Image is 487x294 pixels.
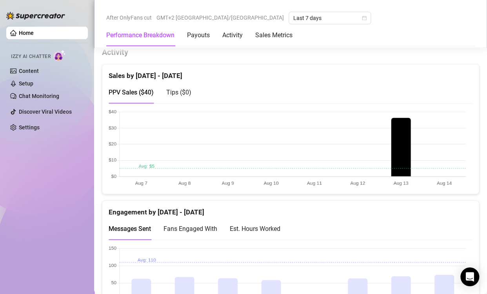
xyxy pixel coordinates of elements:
[187,31,210,40] div: Payouts
[164,225,217,232] span: Fans Engaged With
[19,80,33,87] a: Setup
[109,89,154,96] span: PPV Sales ( $40 )
[230,223,280,233] div: Est. Hours Worked
[460,267,479,286] div: Open Intercom Messenger
[362,16,367,20] span: calendar
[156,12,284,24] span: GMT+2 [GEOGRAPHIC_DATA]/[GEOGRAPHIC_DATA]
[102,47,479,58] h4: Activity
[19,68,39,74] a: Content
[166,89,191,96] span: Tips ( $0 )
[6,12,65,20] img: logo-BBDzfeDw.svg
[109,64,472,81] div: Sales by [DATE] - [DATE]
[109,201,472,218] div: Engagement by [DATE] - [DATE]
[11,53,51,60] span: Izzy AI Chatter
[222,31,243,40] div: Activity
[19,30,34,36] a: Home
[54,50,66,61] img: AI Chatter
[293,12,366,24] span: Last 7 days
[106,31,174,40] div: Performance Breakdown
[19,109,72,115] a: Discover Viral Videos
[19,124,40,131] a: Settings
[255,31,293,40] div: Sales Metrics
[106,12,152,24] span: After OnlyFans cut
[109,225,151,232] span: Messages Sent
[19,93,59,99] a: Chat Monitoring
